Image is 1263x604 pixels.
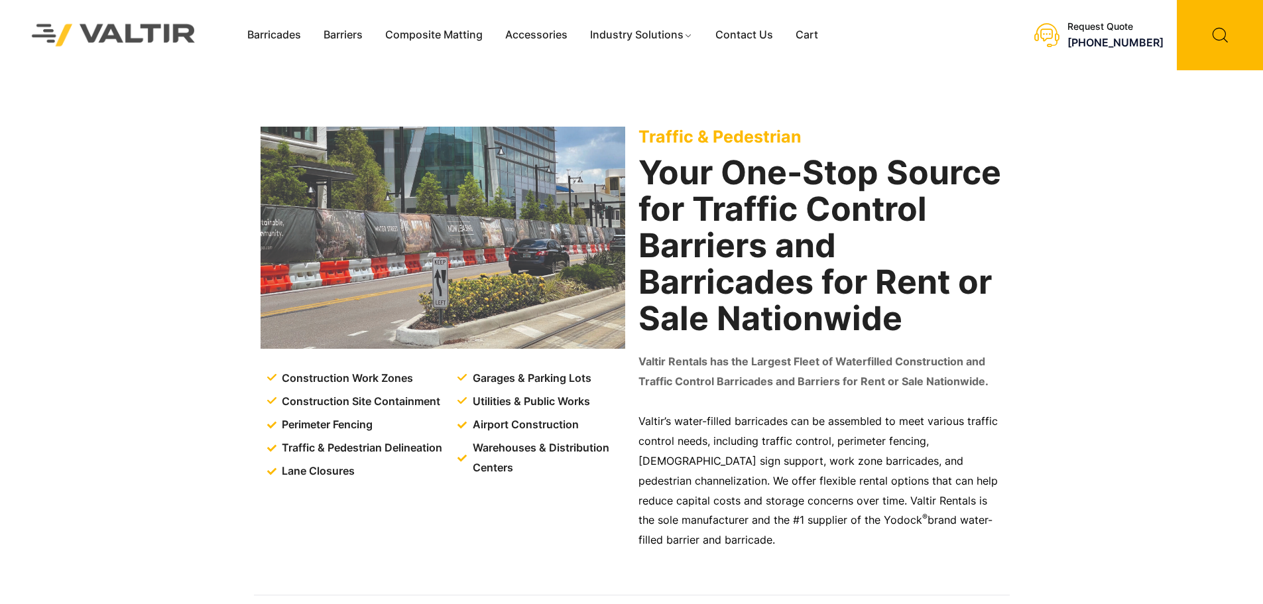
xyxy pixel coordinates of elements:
span: Construction Work Zones [278,369,413,389]
span: Utilities & Public Works [469,392,590,412]
span: Traffic & Pedestrian Delineation [278,438,442,458]
p: Traffic & Pedestrian [638,127,1003,147]
a: Barricades [236,25,312,45]
a: [PHONE_NUMBER] [1067,36,1164,49]
span: Airport Construction [469,415,579,435]
span: Warehouses & Distribution Centers [469,438,628,478]
div: Request Quote [1067,21,1164,32]
p: Valtir’s water-filled barricades can be assembled to meet various traffic control needs, includin... [638,412,1003,550]
h2: Your One-Stop Source for Traffic Control Barriers and Barricades for Rent or Sale Nationwide [638,154,1003,337]
a: Contact Us [704,25,784,45]
a: Industry Solutions [579,25,704,45]
span: Construction Site Containment [278,392,440,412]
img: Valtir Rentals [15,7,213,63]
p: Valtir Rentals has the Largest Fleet of Waterfilled Construction and Traffic Control Barricades a... [638,352,1003,392]
span: Lane Closures [278,461,355,481]
a: Composite Matting [374,25,494,45]
span: Perimeter Fencing [278,415,373,435]
span: Garages & Parking Lots [469,369,591,389]
a: Cart [784,25,829,45]
sup: ® [922,512,928,522]
a: Barriers [312,25,374,45]
a: Accessories [494,25,579,45]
